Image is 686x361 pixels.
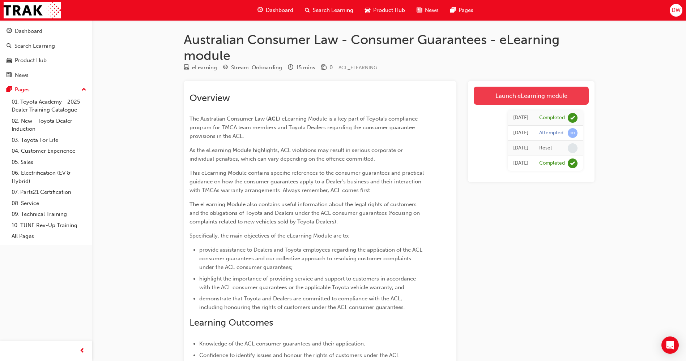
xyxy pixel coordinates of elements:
a: 01. Toyota Academy - 2025 Dealer Training Catalogue [9,96,89,116]
span: demonstrate that Toyota and Dealers are committed to compliance with the ACL, including honouring... [199,295,405,310]
div: Search Learning [14,42,55,50]
div: Reset [539,145,552,152]
button: Pages [3,83,89,96]
a: pages-iconPages [444,3,479,18]
span: clock-icon [288,65,293,71]
button: DashboardSearch LearningProduct HubNews [3,23,89,83]
a: guage-iconDashboard [252,3,299,18]
div: Pages [15,86,30,94]
span: DW [672,6,681,14]
button: DW [670,4,682,17]
span: car-icon [7,57,12,64]
a: car-iconProduct Hub [359,3,411,18]
div: 0 [329,64,333,72]
a: Dashboard [3,25,89,38]
div: Price [321,63,333,72]
span: prev-icon [80,347,85,356]
span: search-icon [305,6,310,15]
span: news-icon [7,72,12,79]
span: learningRecordVerb_NONE-icon [568,143,578,153]
span: Pages [459,6,473,14]
a: 10. TUNE Rev-Up Training [9,220,89,231]
span: The eLearning Module also contains useful information about the legal rights of customers and the... [189,201,421,225]
div: eLearning [192,64,217,72]
span: target-icon [223,65,228,71]
a: 06. Electrification (EV & Hybrid) [9,168,89,187]
span: news-icon [417,6,422,15]
div: Type [184,63,217,72]
a: 07. Parts21 Certification [9,187,89,198]
span: Overview [189,92,230,104]
div: Attempted [539,130,563,136]
span: ACL [268,116,278,122]
a: 08. Service [9,198,89,209]
span: guage-icon [7,28,12,35]
div: 15 mins [296,64,315,72]
span: Specifically, the main objectives of the eLearning Module are to: [189,232,349,239]
span: learningResourceType_ELEARNING-icon [184,65,189,71]
span: pages-icon [7,87,12,93]
div: Dashboard [15,27,42,35]
a: All Pages [9,231,89,242]
div: Completed [539,160,565,167]
span: pages-icon [450,6,456,15]
span: Product Hub [373,6,405,14]
span: The Australian Consumer Law ( [189,116,268,122]
span: Search Learning [313,6,353,14]
span: provide assistance to Dealers and Toyota employees regarding the application of the ACL consumer ... [199,247,424,270]
a: 05. Sales [9,157,89,168]
span: learningRecordVerb_COMPLETE-icon [568,113,578,123]
span: As the eLearning Module highlights, ACL violations may result in serious corporate or individual ... [189,147,404,162]
span: This eLearning Module contains specific references to the consumer guarantees and practical guida... [189,170,425,193]
div: Stream: Onboarding [231,64,282,72]
div: Mon Jul 04 2022 22:00:00 GMT+0800 (Australian Western Standard Time) [513,159,528,168]
span: guage-icon [257,6,263,15]
div: News [15,71,29,79]
span: learningRecordVerb_COMPLETE-icon [568,158,578,168]
a: search-iconSearch Learning [299,3,359,18]
span: search-icon [7,43,12,49]
div: Tue Dec 19 2023 13:12:35 GMT+0800 (Australian Western Standard Time) [513,144,528,152]
div: Tue Dec 19 2023 13:12:37 GMT+0800 (Australian Western Standard Time) [513,129,528,137]
div: Completed [539,114,565,121]
img: Trak [4,2,61,18]
span: up-icon [81,85,86,95]
a: Search Learning [3,39,89,53]
div: Product Hub [15,56,47,65]
a: 03. Toyota For Life [9,135,89,146]
a: 09. Technical Training [9,209,89,220]
span: highlight the importance of providing service and support to customers in accordance with the ACL... [199,275,417,291]
div: Tue Dec 19 2023 13:13:56 GMT+0800 (Australian Western Standard Time) [513,114,528,122]
div: Duration [288,63,315,72]
span: Dashboard [266,6,293,14]
span: Learning Outcomes [189,317,273,328]
span: learningRecordVerb_ATTEMPT-icon [568,128,578,138]
a: 02. New - Toyota Dealer Induction [9,116,89,135]
div: Stream [223,63,282,72]
span: Learning resource code [338,65,377,71]
a: Launch eLearning module [474,87,589,105]
a: News [3,69,89,82]
div: Open Intercom Messenger [661,336,679,354]
h1: Australian Consumer Law - Consumer Guarantees - eLearning module [184,32,595,63]
span: ) eLearning Module is a key part of Toyota’s compliance program for TMCA team members and Toyota ... [189,116,419,139]
span: News [425,6,439,14]
a: 04. Customer Experience [9,145,89,157]
a: news-iconNews [411,3,444,18]
span: money-icon [321,65,327,71]
span: car-icon [365,6,370,15]
span: Knowledge of the ACL consumer guarantees and their application. [199,340,365,347]
a: Product Hub [3,54,89,67]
